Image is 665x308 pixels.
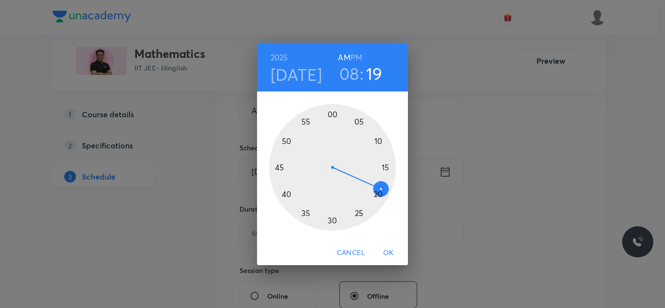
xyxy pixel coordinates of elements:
button: 2025 [271,51,288,64]
button: Cancel [333,244,369,262]
span: Cancel [337,247,365,259]
button: OK [373,244,404,262]
h3: : [360,63,364,84]
button: 19 [366,63,383,84]
button: [DATE] [271,64,322,85]
button: PM [351,51,362,64]
button: AM [338,51,350,64]
button: 08 [339,63,359,84]
span: OK [377,247,400,259]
